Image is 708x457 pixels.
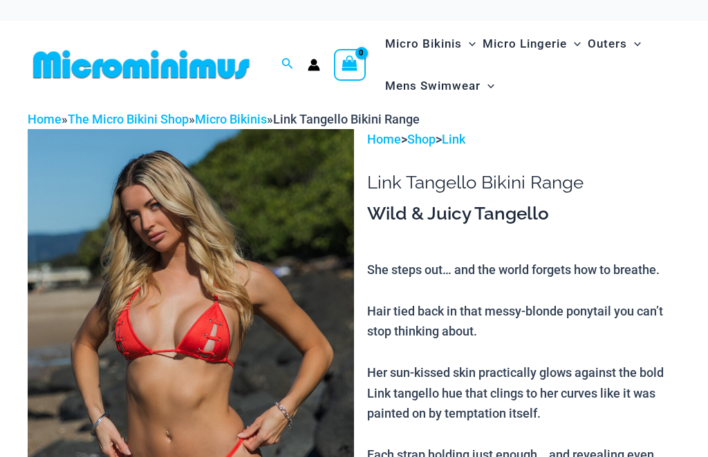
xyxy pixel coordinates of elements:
[627,26,641,61] span: Menu Toggle
[584,23,644,65] a: OutersMenu ToggleMenu Toggle
[367,132,401,146] a: Home
[281,56,294,73] a: Search icon link
[442,132,465,146] a: Link
[380,21,680,109] nav: Site Navigation
[367,202,680,226] h3: Wild & Juicy Tangello
[382,65,498,107] a: Mens SwimwearMenu ToggleMenu Toggle
[385,26,462,61] span: Micro Bikinis
[367,172,680,193] h1: Link Tangello Bikini Range
[308,59,320,71] a: Account icon link
[334,49,366,81] a: View Shopping Cart, empty
[28,49,255,80] img: MM SHOP LOGO FLAT
[28,112,420,126] span: » » »
[28,112,62,126] a: Home
[483,26,567,61] span: Micro Lingerie
[588,26,627,61] span: Outers
[367,129,680,150] p: > >
[195,112,267,126] a: Micro Bikinis
[479,23,584,65] a: Micro LingerieMenu ToggleMenu Toggle
[273,112,420,126] span: Link Tangello Bikini Range
[385,68,481,104] span: Mens Swimwear
[462,26,476,61] span: Menu Toggle
[382,23,479,65] a: Micro BikinisMenu ToggleMenu Toggle
[407,132,436,146] a: Shop
[68,112,189,126] a: The Micro Bikini Shop
[567,26,581,61] span: Menu Toggle
[481,68,494,104] span: Menu Toggle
